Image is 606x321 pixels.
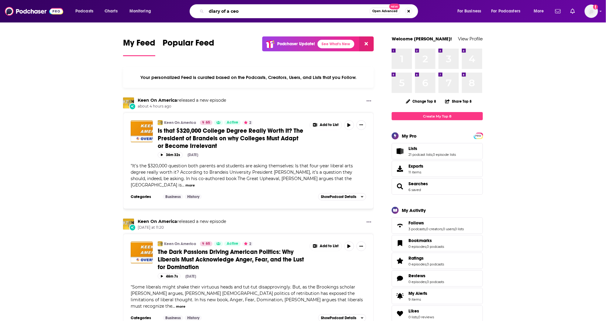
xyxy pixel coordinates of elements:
[394,274,406,283] a: Reviews
[426,262,427,266] span: ,
[131,284,363,309] span: "
[553,6,563,16] a: Show notifications dropdown
[131,284,363,309] span: Some liberals might shake their virtuous heads and tut-tut disapprovingly. But, as the Brookings ...
[408,227,425,231] a: 3 podcasts
[138,219,177,224] a: Keen On America
[123,67,374,88] div: Your personalized Feed is curated based on the Podcasts, Creators, Users, and Lists that you Follow.
[158,273,181,279] button: 46m 7s
[310,241,342,251] button: Show More Button
[123,38,155,56] a: My Feed
[129,7,151,15] span: Monitoring
[163,194,183,199] a: Business
[394,292,406,300] span: My Alerts
[71,6,101,16] button: open menu
[427,280,444,284] a: 0 podcasts
[392,270,483,287] span: Reviews
[392,143,483,159] span: Lists
[224,120,241,125] a: Active
[242,241,253,246] button: 2
[408,220,424,226] span: Follows
[195,4,424,18] div: Search podcasts, credits, & more...
[158,152,183,158] button: 36m 32s
[372,10,398,13] span: Open Advanced
[392,217,483,234] span: Follows
[129,103,136,110] div: New Episode
[475,133,482,138] a: PRO
[158,248,305,271] a: The Dark Passions Driving American Politics: Why Liberals Must Acknowledge Anger, Fear, and the L...
[392,161,483,177] a: Exports
[426,280,427,284] span: ,
[101,6,121,16] a: Charts
[172,303,175,309] span: ...
[402,207,426,213] div: My Activity
[491,7,521,15] span: For Podcasters
[392,253,483,269] span: Ratings
[394,147,406,155] a: Lists
[426,227,442,231] a: 0 creators
[585,5,598,18] img: User Profile
[475,134,482,138] span: PRO
[123,219,134,230] img: Keen On America
[408,188,421,192] a: 6 saved
[131,316,158,320] h3: Categories
[321,316,356,320] span: Show Podcast Details
[443,227,454,231] a: 0 users
[131,194,158,199] h3: Categories
[427,244,444,249] a: 0 podcasts
[131,120,153,142] a: Is that $320,000 College Degree Really Worth It? The President of Brandeis on why Colleges Must A...
[408,291,427,296] span: My Alerts
[164,120,196,125] a: Keen On America
[5,5,63,17] a: Podchaser - Follow, Share and Rate Podcasts
[227,241,238,247] span: Active
[131,163,353,188] span: It’s the $320,000 question both parents and students are asking themselves: Is that four-year lib...
[123,97,134,108] a: Keen On America
[105,7,118,15] span: Charts
[370,8,400,15] button: Open AdvancedNew
[129,224,136,231] div: New Episode
[408,308,434,314] a: Likes
[138,104,226,109] span: about 4 hours ago
[392,235,483,251] span: Bookmarks
[408,152,432,157] a: 21 podcast lists
[392,36,452,42] a: Welcome [PERSON_NAME]!
[164,241,196,246] a: Keen On America
[158,120,163,125] img: Keen On America
[206,241,210,247] span: 65
[487,6,529,16] button: open menu
[138,225,226,230] span: [DATE] at 11:20
[445,95,472,107] button: Share Top 8
[185,316,202,320] a: History
[534,7,544,15] span: More
[408,238,444,243] a: Bookmarks
[394,309,406,318] a: Likes
[392,178,483,195] span: Searches
[206,6,370,16] input: Search podcasts, credits, & more...
[408,273,425,278] span: Reviews
[182,182,184,188] span: ...
[131,241,153,264] img: The Dark Passions Driving American Politics: Why Liberals Must Acknowledge Anger, Fear, and the L...
[529,6,552,16] button: open menu
[123,38,155,52] span: My Feed
[408,280,426,284] a: 0 episodes
[389,4,400,9] span: New
[394,221,406,230] a: Follows
[408,244,426,249] a: 0 episodes
[125,6,159,16] button: open menu
[408,308,419,314] span: Likes
[394,239,406,248] a: Bookmarks
[408,238,432,243] span: Bookmarks
[402,133,417,139] div: My Pro
[426,244,427,249] span: ,
[200,120,212,125] a: 65
[408,255,424,261] span: Ratings
[163,38,214,52] span: Popular Feed
[408,273,444,278] a: Reviews
[138,97,226,103] h3: released a new episode
[433,152,456,157] a: 0 episode lists
[394,165,406,173] span: Exports
[408,146,456,151] a: Lists
[408,170,423,174] span: 11 items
